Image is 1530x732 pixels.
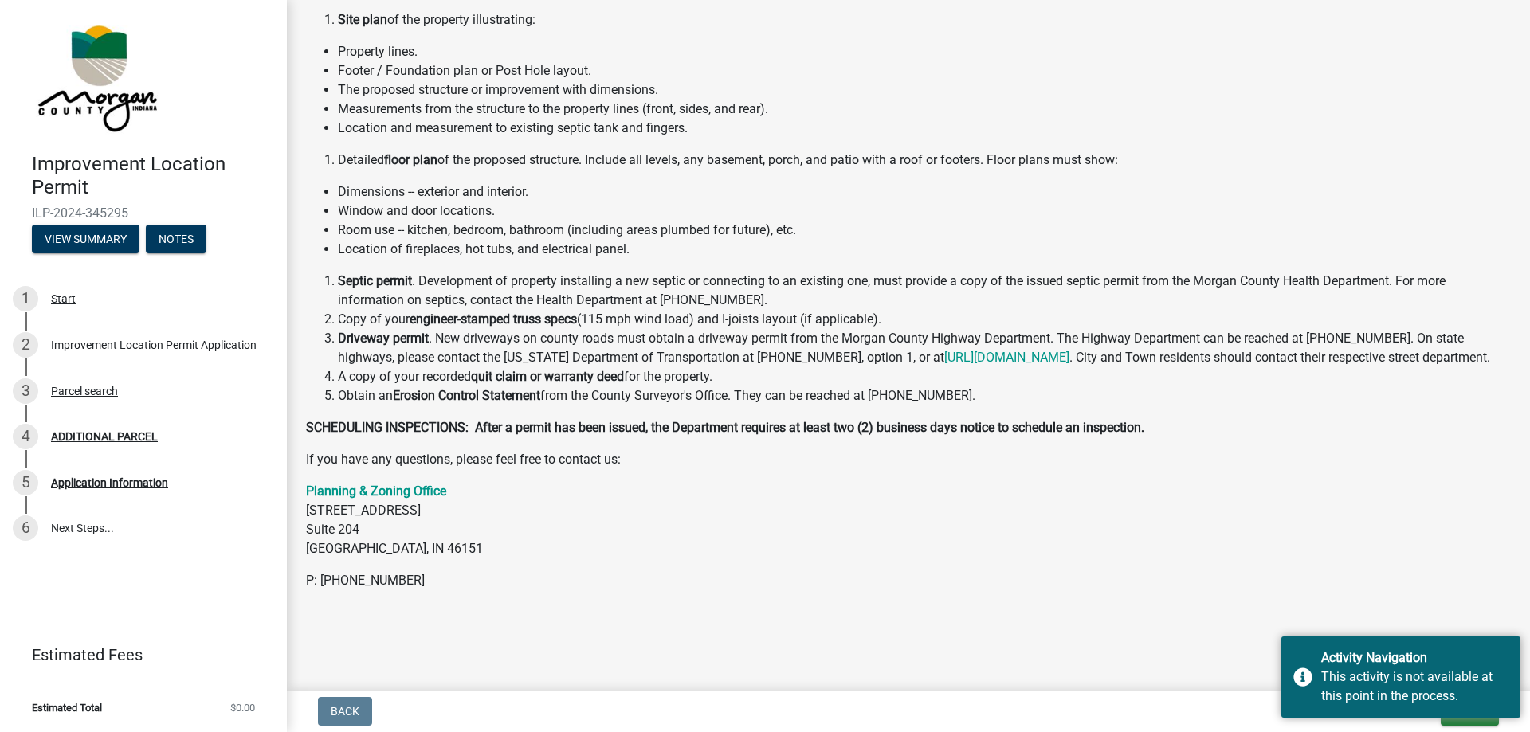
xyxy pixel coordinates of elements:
li: of the property illustrating: [338,10,1511,29]
li: Detailed of the proposed structure. Include all levels, any basement, porch, and patio with a roo... [338,151,1511,170]
p: [STREET_ADDRESS] Suite 204 [GEOGRAPHIC_DATA], IN 46151 [306,482,1511,558]
div: 4 [13,424,38,449]
div: 6 [13,515,38,541]
a: Planning & Zoning Office [306,483,446,499]
span: Estimated Total [32,703,102,713]
div: ADDITIONAL PARCEL [51,431,158,442]
div: 2 [13,332,38,358]
div: 3 [13,378,38,404]
div: 5 [13,470,38,495]
li: A copy of your recorded for the property. [338,367,1511,386]
p: P: [PHONE_NUMBER] [306,571,1511,590]
img: Morgan County, Indiana [32,17,160,136]
li: . Development of property installing a new septic or connecting to an existing one, must provide ... [338,272,1511,310]
button: View Summary [32,225,139,253]
div: Application Information [51,477,168,488]
strong: Driveway permit [338,331,429,346]
li: Obtain an from the County Surveyor's Office. They can be reached at [PHONE_NUMBER]. [338,386,1511,405]
li: Copy of your (115 mph wind load) and I-joists layout (if applicable). [338,310,1511,329]
div: Parcel search [51,386,118,397]
li: The proposed structure or improvement with dimensions. [338,80,1511,100]
li: Dimensions -- exterior and interior. [338,182,1511,202]
div: Start [51,293,76,304]
span: $0.00 [230,703,255,713]
li: Location of fireplaces, hot tubs, and electrical panel. [338,240,1511,259]
strong: floor plan [384,152,437,167]
wm-modal-confirm: Summary [32,233,139,246]
li: Footer / Foundation plan or Post Hole layout. [338,61,1511,80]
strong: engineer-stamped truss specs [410,311,577,327]
strong: Erosion Control Statement [393,388,540,403]
span: ILP-2024-345295 [32,206,255,221]
div: 1 [13,286,38,311]
li: . New driveways on county roads must obtain a driveway permit from the Morgan County Highway Depa... [338,329,1511,367]
strong: quit claim or warranty deed [471,369,624,384]
a: [URL][DOMAIN_NAME] [944,350,1069,365]
li: Measurements from the structure to the property lines (front, sides, and rear). [338,100,1511,119]
strong: Septic permit [338,273,412,288]
div: This activity is not available at this point in the process. [1321,667,1508,706]
li: Location and measurement to existing septic tank and fingers. [338,119,1511,138]
wm-modal-confirm: Notes [146,233,206,246]
li: Property lines. [338,42,1511,61]
strong: SCHEDULING INSPECTIONS: After a permit has been issued, the Department requires at least two (2) ... [306,420,1144,435]
h4: Improvement Location Permit [32,153,274,199]
div: Improvement Location Permit Application [51,339,257,350]
button: Back [318,697,372,726]
div: Activity Navigation [1321,648,1508,667]
span: Back [331,705,359,718]
li: Window and door locations. [338,202,1511,221]
p: If you have any questions, please feel free to contact us: [306,450,1511,469]
strong: Site plan [338,12,387,27]
li: Room use -- kitchen, bedroom, bathroom (including areas plumbed for future), etc. [338,221,1511,240]
button: Notes [146,225,206,253]
a: Estimated Fees [13,639,261,671]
